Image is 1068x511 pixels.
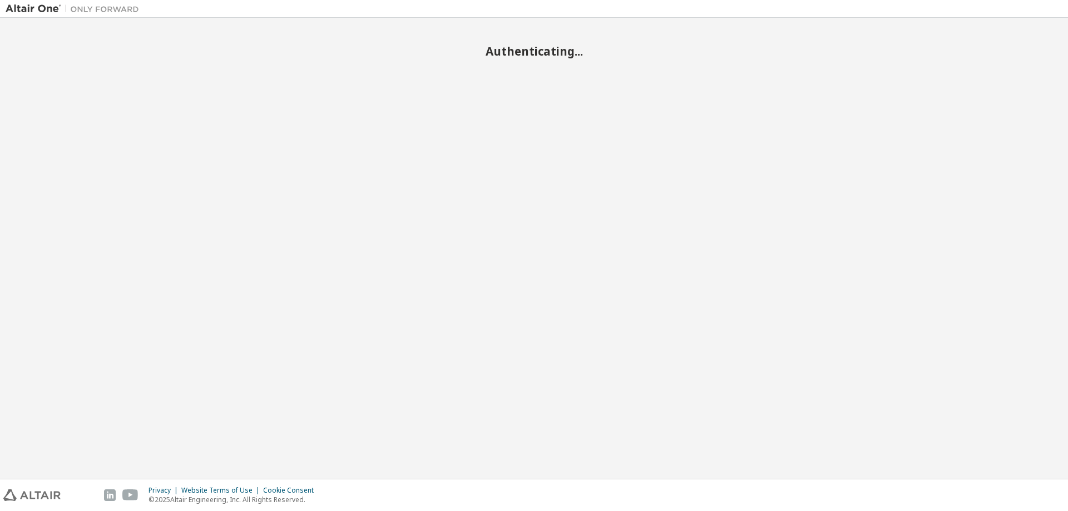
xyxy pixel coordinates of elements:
[122,489,139,501] img: youtube.svg
[263,486,320,495] div: Cookie Consent
[6,3,145,14] img: Altair One
[104,489,116,501] img: linkedin.svg
[149,486,181,495] div: Privacy
[6,44,1062,58] h2: Authenticating...
[3,489,61,501] img: altair_logo.svg
[149,495,320,504] p: © 2025 Altair Engineering, Inc. All Rights Reserved.
[181,486,263,495] div: Website Terms of Use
